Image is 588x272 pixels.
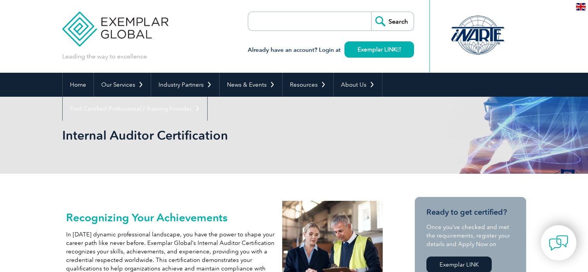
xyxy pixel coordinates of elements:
[66,211,275,224] h2: Recognizing Your Achievements
[94,73,151,97] a: Our Services
[371,12,414,31] input: Search
[62,52,147,61] p: Leading the way to excellence
[283,73,333,97] a: Resources
[248,45,414,55] h3: Already have an account? Login at
[576,3,586,10] img: en
[549,233,568,253] img: contact-chat.png
[151,73,219,97] a: Industry Partners
[397,47,401,51] img: open_square.png
[426,223,515,248] p: Once you’ve checked and met the requirements, register your details and Apply Now on
[62,128,359,143] h1: Internal Auditor Certification
[344,41,414,58] a: Exemplar LINK
[426,207,515,217] h3: Ready to get certified?
[220,73,282,97] a: News & Events
[334,73,382,97] a: About Us
[63,73,94,97] a: Home
[63,97,207,121] a: Find Certified Professional / Training Provider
